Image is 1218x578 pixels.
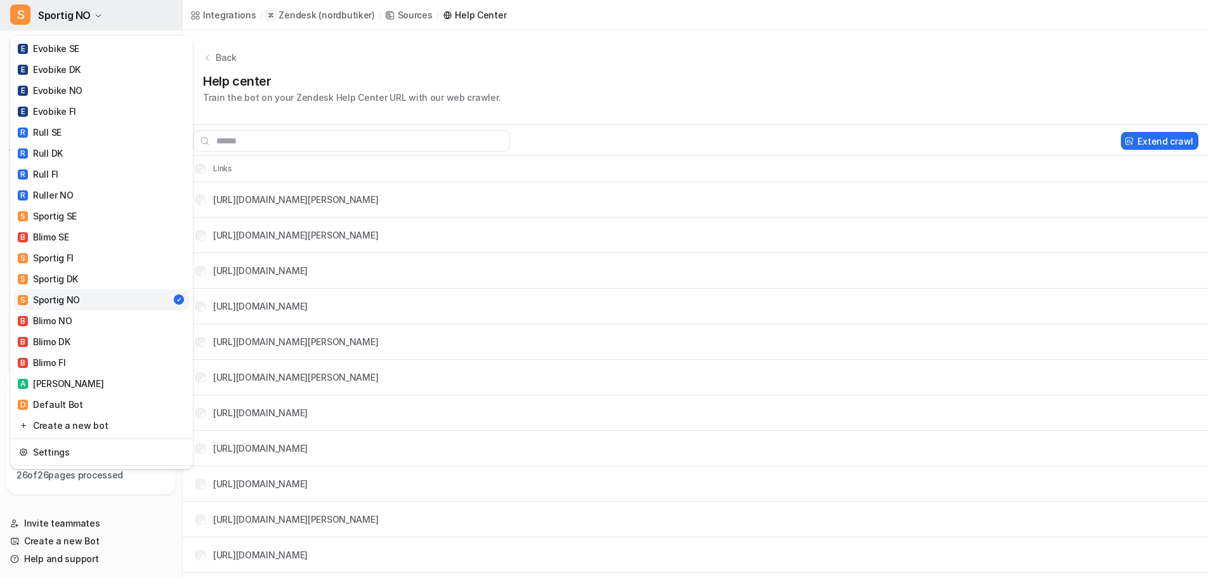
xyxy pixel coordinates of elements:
span: R [18,169,28,180]
span: E [18,107,28,117]
span: S [18,211,28,221]
div: Sportig NO [18,293,80,306]
div: SSportig NO [10,36,193,469]
div: Rull DK [18,147,63,160]
span: S [18,253,28,263]
div: Evobike NO [18,84,82,97]
div: Rull SE [18,126,62,139]
a: Settings [14,442,189,463]
span: A [18,379,28,389]
span: B [18,337,28,347]
span: S [18,295,28,305]
span: B [18,358,28,368]
span: Sportig NO [38,6,91,24]
div: Ruller NO [18,188,73,202]
a: Create a new bot [14,415,189,436]
img: reset [19,445,28,459]
div: Evobike SE [18,42,79,55]
div: Rull FI [18,167,58,181]
div: Blimo SE [18,230,69,244]
div: Evobike DK [18,63,81,76]
span: E [18,65,28,75]
a: Sign out [14,468,189,489]
img: reset [19,419,28,432]
div: [PERSON_NAME] [18,377,103,390]
span: S [10,4,30,25]
div: Sportig SE [18,209,77,223]
span: E [18,86,28,96]
span: B [18,232,28,242]
span: D [18,400,28,410]
div: Sportig FI [18,251,74,265]
div: Blimo NO [18,314,72,327]
div: Default Bot [18,398,83,411]
div: Sportig DK [18,272,78,286]
div: Blimo DK [18,335,70,348]
div: Evobike FI [18,105,76,118]
span: R [18,128,28,138]
div: Blimo FI [18,356,66,369]
span: E [18,44,28,54]
span: R [18,148,28,159]
span: S [18,274,28,284]
span: B [18,316,28,326]
span: R [18,190,28,200]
